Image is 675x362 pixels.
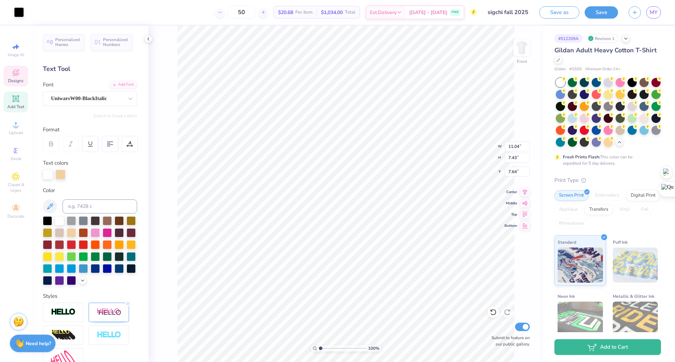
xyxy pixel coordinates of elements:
[554,34,583,43] div: # 512209A
[563,154,649,166] div: This color can be expedited for 5 day delivery.
[615,204,635,215] div: Vinyl
[554,204,583,215] div: Applique
[650,8,657,17] span: MY
[51,329,76,341] img: 3d Illusion
[43,186,137,195] div: Color
[43,126,138,134] div: Format
[93,113,137,119] button: Switch to Greek Letters
[26,340,51,347] strong: Need help?
[43,81,53,89] label: Font
[515,41,529,55] img: Front
[554,190,589,201] div: Screen Print
[563,154,600,160] strong: Fresh Prints Flash:
[228,6,255,19] input: – –
[368,345,379,351] span: 100 %
[43,64,137,74] div: Text Tool
[295,9,313,16] span: Per Item
[504,223,517,228] span: Bottom
[7,213,24,219] span: Decorate
[613,248,658,283] img: Puff Ink
[55,37,80,47] span: Personalized Names
[554,176,661,184] div: Print Type
[586,34,618,43] div: Revision 1
[504,212,517,217] span: Top
[370,9,397,16] span: Est. Delivery
[7,104,24,110] span: Add Text
[504,201,517,206] span: Middle
[63,199,137,213] input: e.g. 7428 c
[103,37,128,47] span: Personalized Numbers
[558,292,575,300] span: Neon Ink
[11,156,21,162] span: Greek
[4,182,28,193] span: Clipart & logos
[569,66,582,72] span: # G500
[554,66,566,72] span: Gildan
[646,6,661,19] a: MY
[613,292,654,300] span: Metallic & Glitter Ink
[451,10,459,15] span: FREE
[97,308,121,317] img: Shadow
[554,46,657,54] span: Gildan Adult Heavy Cotton T-Shirt
[585,66,621,72] span: Minimum Order: 24 +
[585,204,613,215] div: Transfers
[321,9,343,16] span: $1,034.00
[637,204,653,215] div: Foil
[9,130,23,136] span: Upload
[43,292,137,300] div: Styles
[43,159,68,167] label: Text colors
[278,9,293,16] span: $20.68
[558,238,576,246] span: Standard
[591,190,624,201] div: Embroidery
[626,190,660,201] div: Digital Print
[558,302,603,337] img: Neon Ink
[8,52,24,58] span: Image AI
[409,9,447,16] span: [DATE] - [DATE]
[482,5,534,19] input: Untitled Design
[345,9,355,16] span: Total
[97,331,121,339] img: Negative Space
[585,6,618,19] button: Save
[517,58,527,65] div: Front
[613,302,658,337] img: Metallic & Glitter Ink
[488,335,530,347] label: Submit to feature on our public gallery.
[539,6,579,19] button: Save as
[554,218,589,229] div: Rhinestones
[558,248,603,283] img: Standard
[504,190,517,195] span: Center
[109,81,137,89] div: Add Font
[51,308,76,316] img: Stroke
[8,78,24,84] span: Designs
[613,238,628,246] span: Puff Ink
[554,339,661,355] button: Add to Cart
